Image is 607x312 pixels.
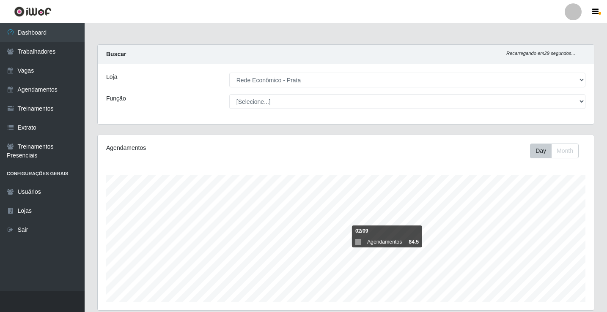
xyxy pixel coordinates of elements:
[530,144,585,158] div: Toolbar with button groups
[530,144,552,158] button: Day
[506,51,575,56] i: Recarregando em 29 segundos...
[106,73,117,81] label: Loja
[106,144,299,152] div: Agendamentos
[106,51,126,57] strong: Buscar
[106,94,126,103] label: Função
[14,6,52,17] img: CoreUI Logo
[530,144,579,158] div: First group
[551,144,579,158] button: Month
